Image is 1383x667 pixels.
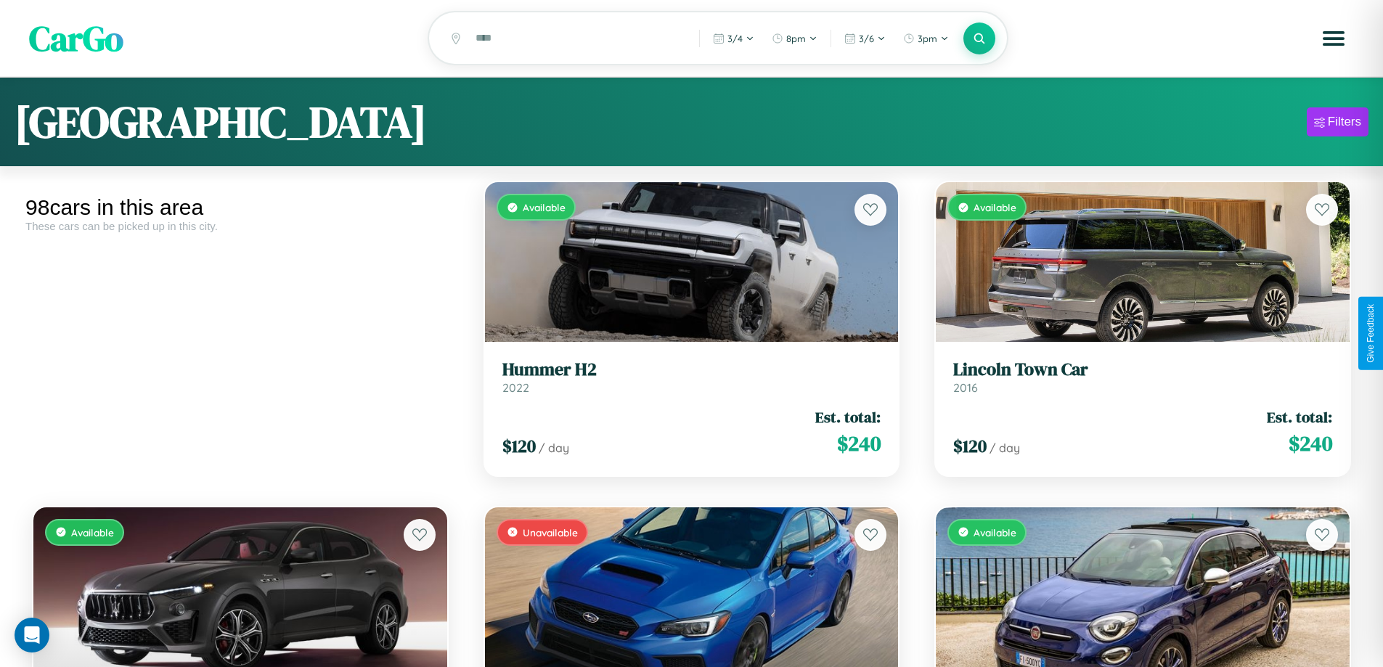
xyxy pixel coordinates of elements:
span: Unavailable [523,526,578,539]
span: 2016 [953,380,978,395]
span: 2022 [502,380,529,395]
span: $ 240 [1289,429,1332,458]
span: Est. total: [815,406,881,427]
span: 3 / 6 [859,33,874,44]
span: Available [974,526,1016,539]
h3: Lincoln Town Car [953,359,1332,380]
span: 3 / 4 [727,33,743,44]
span: 3pm [918,33,937,44]
span: $ 120 [953,434,987,458]
span: / day [990,441,1020,455]
span: Available [974,201,1016,213]
h3: Hummer H2 [502,359,881,380]
span: Est. total: [1267,406,1332,427]
button: Open menu [1313,18,1354,59]
span: Available [71,526,114,539]
a: Hummer H22022 [502,359,881,395]
div: These cars can be picked up in this city. [25,220,455,232]
button: Filters [1307,107,1368,136]
span: CarGo [29,15,123,62]
div: Open Intercom Messenger [15,618,49,652]
button: 3pm [896,27,956,50]
button: 3/6 [837,27,893,50]
span: $ 240 [837,429,881,458]
button: 8pm [764,27,825,50]
h1: [GEOGRAPHIC_DATA] [15,92,427,152]
span: / day [539,441,569,455]
span: 8pm [786,33,806,44]
span: $ 120 [502,434,536,458]
div: 98 cars in this area [25,195,455,220]
div: Give Feedback [1366,304,1376,363]
div: Filters [1328,115,1361,129]
span: Available [523,201,566,213]
button: 3/4 [706,27,762,50]
a: Lincoln Town Car2016 [953,359,1332,395]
